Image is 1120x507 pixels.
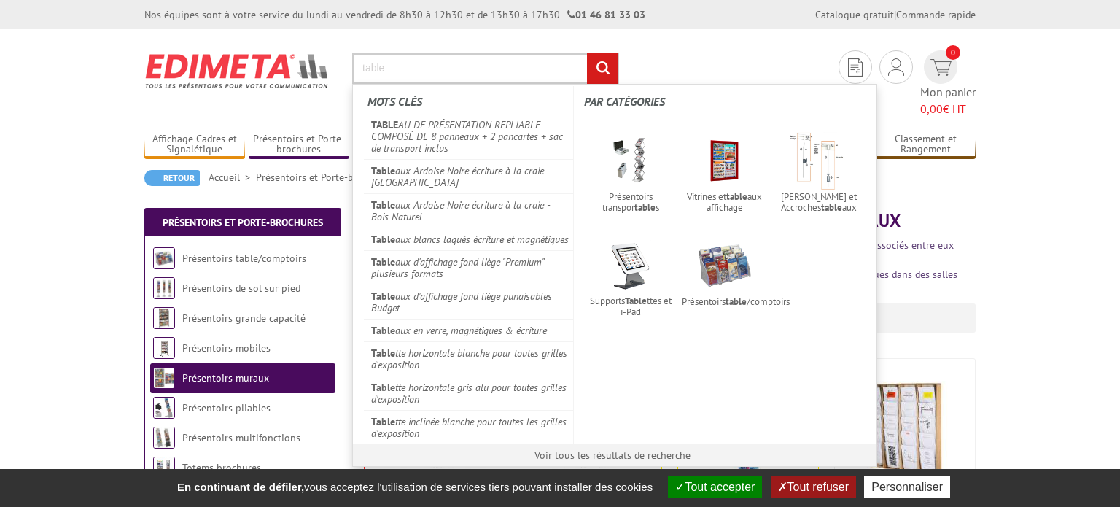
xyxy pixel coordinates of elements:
span: Mots clés [367,94,422,109]
img: Edimeta [144,44,330,98]
span: 0 [946,45,960,60]
div: Rechercher un produit ou une référence... [352,84,877,467]
em: Table [371,198,395,212]
label: Par catégories [584,86,866,117]
em: Table [371,381,395,394]
img: cimaises.jpg [788,131,849,191]
em: table [821,201,842,214]
a: Présentoirs table/comptoirs [182,252,306,265]
span: Vitrines et aux affichage [682,191,767,213]
a: Tablette inclinée blanche pour toutes les grilles d'exposition [364,410,573,444]
a: Présentoirs pliables [182,401,271,414]
a: Commande rapide [896,8,976,21]
a: Voir tous les résultats de recherche [534,449,691,462]
a: SupportsTablettes et i-Pad [584,231,678,322]
a: Présentoirs et Porte-brochures [249,133,349,157]
button: Personnaliser (fenêtre modale) [864,476,950,498]
img: presentoirs_pliables_215415_2.jpg [601,131,661,191]
img: Présentoirs de sol sur pied [153,277,175,299]
a: Présentoirs mobiles [182,341,271,355]
img: comptoirs.jpg [694,235,755,295]
span: Supports ttes et i-Pad [588,295,674,317]
em: table [726,190,747,203]
em: Table [371,347,395,360]
img: Présentoirs mobiles [153,337,175,359]
a: Présentoirs grande capacité [182,311,306,325]
span: Présentoirs /comptoirs [682,296,790,318]
span: Mon panier [920,84,976,117]
a: Tablette horizontale gris alu pour toutes grilles d'exposition [364,376,573,410]
a: Tableaux Ardoise Noire écriture à la craie - Bois Naturel [364,193,573,228]
span: 0,00 [920,101,943,116]
button: Tout refuser [771,476,856,498]
a: Présentoirs multifonctions [182,431,300,444]
em: Table [371,255,395,268]
img: Présentoirs pliables [153,397,175,419]
span: [PERSON_NAME] et Accroches aux [776,191,861,213]
img: Présentoirs multifonctions [153,427,175,449]
a: Présentoirs de sol sur pied [182,282,300,295]
strong: En continuant de défiler, [177,481,304,493]
a: TABLEAU DE PRÉSENTATION REPLIABLE COMPOSÉ DE 8 panneaux + 2 pancartes + sac de transport inclus [364,114,573,159]
img: devis rapide [930,59,952,76]
img: vitrine_exterieur_rouge_4_feuilles_21704vn_1.jpg [694,131,755,191]
img: supports-ipad.png [601,235,661,295]
em: Table [371,324,395,337]
div: Nos équipes sont à votre service du lundi au vendredi de 8h30 à 12h30 et de 13h30 à 17h30 [144,7,645,22]
img: devis rapide [888,58,904,76]
a: Classement et Rangement [875,133,976,157]
a: [PERSON_NAME] et Accrochestableaux [771,126,866,218]
span: vous acceptez l'utilisation de services tiers pouvant installer des cookies [170,481,660,493]
a: Retour [144,170,200,186]
a: Catalogue gratuit [815,8,894,21]
span: Présentoirs transpor s [588,191,674,213]
em: table [726,295,747,308]
a: Accueil [209,171,256,184]
em: table [634,201,656,214]
em: Table [371,164,395,177]
img: Présentoirs muraux [153,367,175,389]
span: € HT [920,101,976,117]
input: Rechercher un produit ou une référence... [352,53,619,84]
a: Présentoirs transportables [584,126,678,218]
a: Présentoirs muraux [182,371,269,384]
a: Affichage Cadres et Signalétique [144,133,245,157]
a: Tablette horizontale blanche pour toutes grilles d'exposition [364,341,573,376]
button: Tout accepter [668,476,762,498]
img: Présentoirs grande capacité [153,307,175,329]
a: Présentoirs et Porte-brochures [256,171,408,184]
a: devis rapide 0 Mon panier 0,00€ HT [920,50,976,117]
a: Tableaux blancs laqués écriture et magnétiques [364,228,573,250]
a: Totems brochures [182,461,261,474]
img: Totems brochures [153,457,175,479]
a: Présentoirs et Porte-brochures [163,216,323,229]
em: Table [625,295,647,307]
em: Table [371,233,395,246]
img: Présentoir Mural Bois naturel 5 à 20 cases A4 Portrait [854,381,956,483]
a: Vitrines ettableaux affichage [677,126,771,218]
em: Table [371,290,395,303]
a: Tableaux d'affichage fond liège punaisables Budget [364,285,573,319]
a: Tableaux Ardoise Noire écriture à la craie - [GEOGRAPHIC_DATA] [364,159,573,193]
a: Tableaux d'affichage fond liège "Premium" plusieurs formats [364,250,573,285]
a: Tableaux en verre, magnétiques & écriture [364,319,573,341]
img: devis rapide [848,58,863,77]
em: TABLE [371,118,398,131]
em: Table [371,415,395,428]
a: Présentoirstable/comptoirs [677,231,771,322]
strong: 01 46 81 33 03 [567,8,645,21]
img: Présentoirs table/comptoirs [153,247,175,269]
input: rechercher [587,53,618,84]
div: | [815,7,976,22]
